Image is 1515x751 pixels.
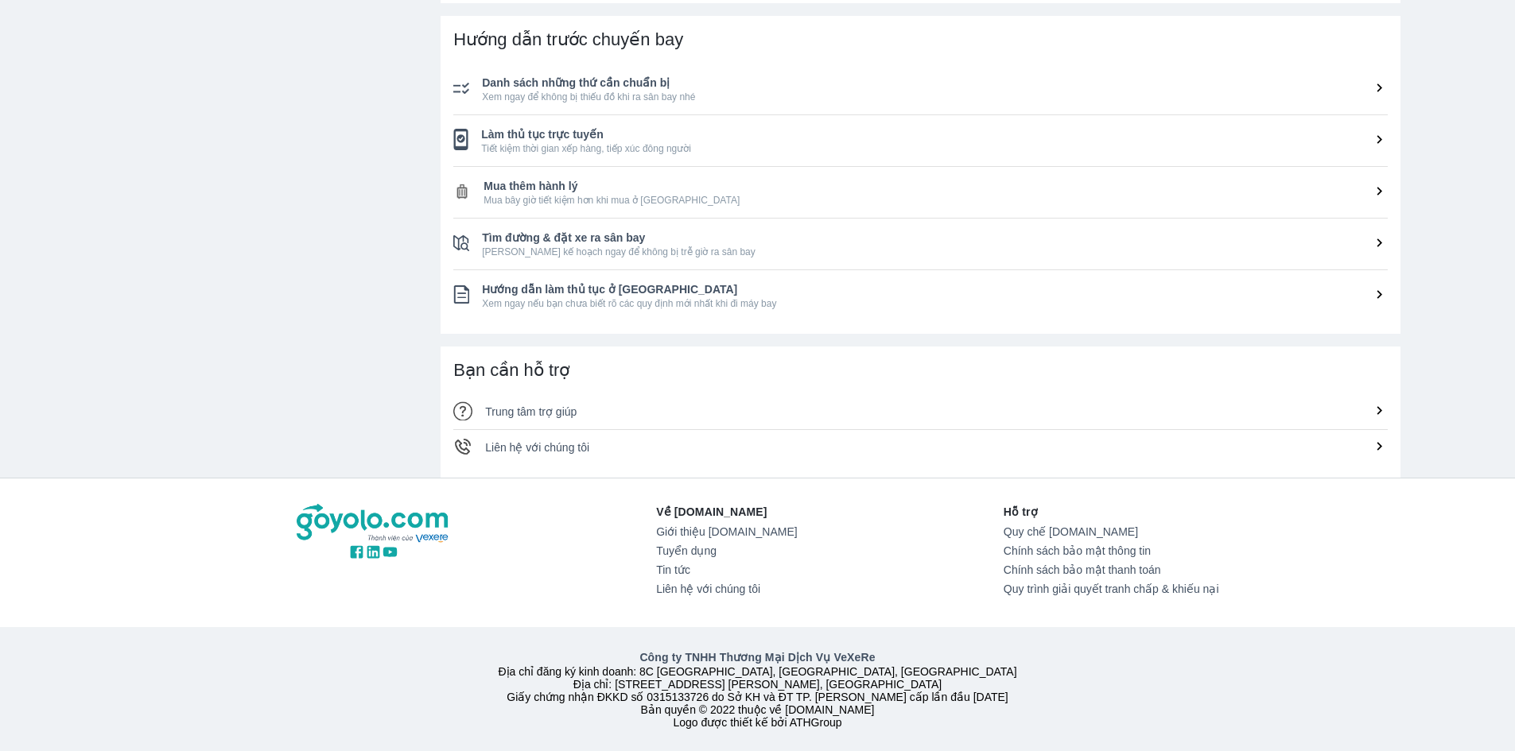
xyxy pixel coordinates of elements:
[1004,583,1219,595] a: Quy trình giải quyết tranh chấp & khiếu nại
[485,441,589,454] span: Liên hệ với chúng tôi
[453,235,469,251] img: ic_checklist
[1004,563,1219,576] a: Chính sách bảo mật thanh toán
[453,360,569,380] span: Bạn cần hỗ trợ
[484,194,1388,207] span: Mua bây giờ tiết kiệm hơn khi mua ở [GEOGRAPHIC_DATA]
[453,285,469,304] img: ic_checklist
[481,142,1388,155] span: Tiết kiệm thời gian xếp hàng, tiếp xúc đông người
[453,82,469,95] img: ic_checklist
[482,246,1388,258] span: [PERSON_NAME] kế hoạch ngay để không bị trễ giờ ra sân bay
[484,178,1388,194] span: Mua thêm hành lý
[656,544,797,557] a: Tuyển dụng
[656,563,797,576] a: Tin tức
[1004,504,1219,520] p: Hỗ trợ
[453,129,468,150] img: ic_checklist
[482,281,1388,297] span: Hướng dẫn làm thủ tục ở [GEOGRAPHIC_DATA]
[481,126,1388,142] span: Làm thủ tục trực tuyến
[453,183,471,200] img: ic_checklist
[656,504,797,520] p: Về [DOMAIN_NAME]
[656,583,797,595] a: Liên hệ với chúng tôi
[287,649,1229,729] div: Địa chỉ đăng ký kinh doanh: 8C [GEOGRAPHIC_DATA], [GEOGRAPHIC_DATA], [GEOGRAPHIC_DATA] Địa chỉ: [...
[453,401,472,420] img: ic_qa
[656,525,797,538] a: Giới thiệu [DOMAIN_NAME]
[482,230,1388,246] span: Tìm đường & đặt xe ra sân bay
[482,297,1388,310] span: Xem ngay nếu bạn chưa biết rõ các quy định mới nhất khi đi máy bay
[300,649,1216,665] p: Công ty TNHH Thương Mại Dịch Vụ VeXeRe
[482,75,1388,91] span: Danh sách những thứ cần chuẩn bị
[297,504,451,544] img: logo
[1004,544,1219,557] a: Chính sách bảo mật thông tin
[453,437,472,456] img: ic_phone-call
[485,405,577,418] span: Trung tâm trợ giúp
[1004,525,1219,538] a: Quy chế [DOMAIN_NAME]
[482,91,1388,103] span: Xem ngay để không bị thiếu đồ khi ra sân bay nhé
[453,29,683,49] span: Hướng dẫn trước chuyến bay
